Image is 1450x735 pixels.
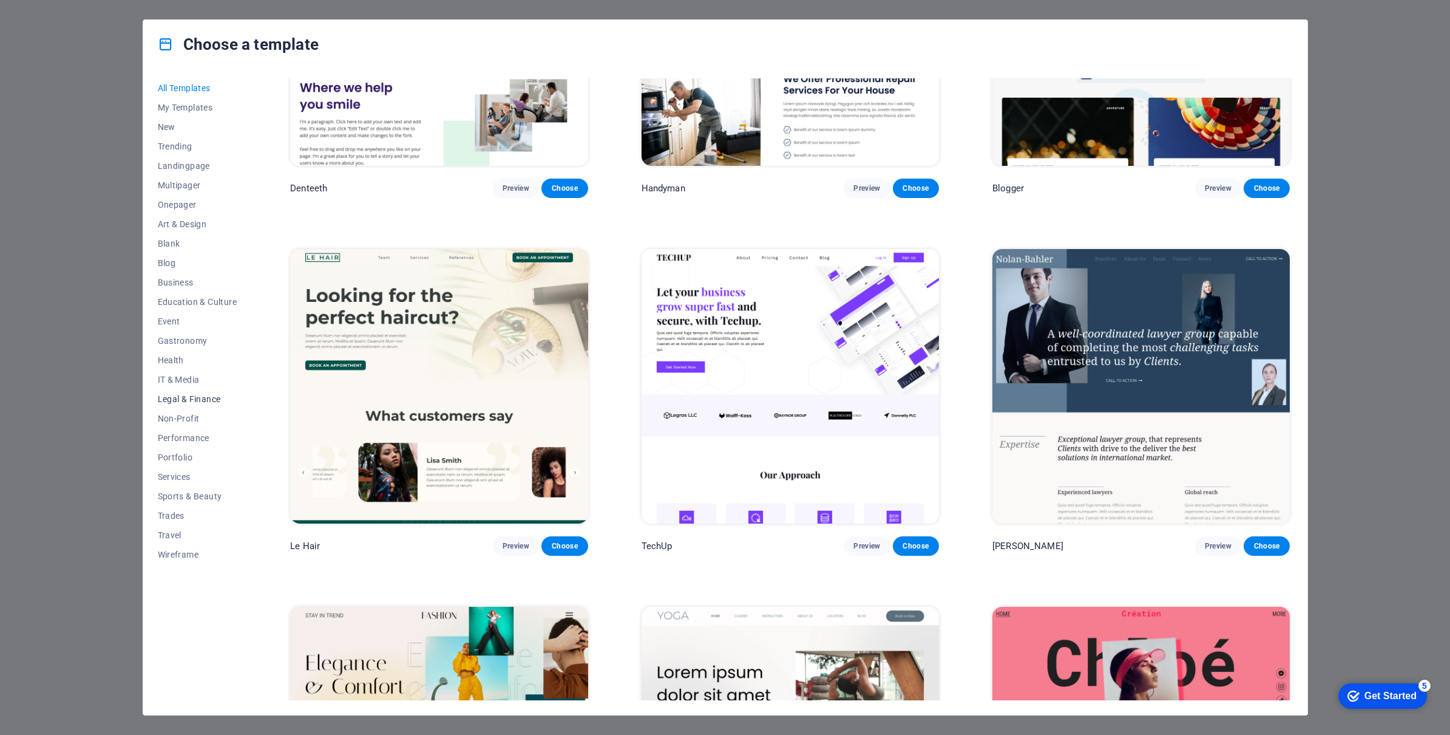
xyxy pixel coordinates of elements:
[642,540,672,552] p: TechUp
[551,541,578,551] span: Choose
[290,249,588,524] img: Le Hair
[158,214,237,234] button: Art & Design
[158,394,237,404] span: Legal & Finance
[158,122,237,132] span: New
[158,433,237,443] span: Performance
[158,331,237,350] button: Gastronomy
[1253,541,1280,551] span: Choose
[541,536,588,556] button: Choose
[158,142,237,151] span: Trending
[1205,183,1231,193] span: Preview
[893,536,939,556] button: Choose
[1195,179,1241,198] button: Preview
[158,200,237,210] span: Onepager
[493,536,539,556] button: Preview
[158,195,237,214] button: Onepager
[493,179,539,198] button: Preview
[158,103,237,112] span: My Templates
[158,234,237,253] button: Blank
[158,297,237,307] span: Education & Culture
[36,13,88,24] div: Get Started
[290,182,327,194] p: Denteeth
[158,525,237,545] button: Travel
[853,541,880,551] span: Preview
[158,487,237,506] button: Sports & Beauty
[290,540,320,552] p: Le Hair
[158,350,237,370] button: Health
[844,179,890,198] button: Preview
[642,249,939,524] img: TechUp
[158,117,237,137] button: New
[158,292,237,312] button: Education & Culture
[158,258,237,268] span: Blog
[992,182,1024,194] p: Blogger
[503,541,529,551] span: Preview
[90,2,102,15] div: 5
[893,179,939,198] button: Choose
[158,78,237,98] button: All Templates
[10,6,98,32] div: Get Started 5 items remaining, 0% complete
[158,273,237,292] button: Business
[853,183,880,193] span: Preview
[158,336,237,346] span: Gastronomy
[503,183,529,193] span: Preview
[992,249,1290,524] img: Nolan-Bahler
[158,409,237,428] button: Non-Profit
[158,176,237,195] button: Multipager
[158,414,237,423] span: Non-Profit
[158,137,237,156] button: Trending
[158,83,237,93] span: All Templates
[158,35,319,54] h4: Choose a template
[158,375,237,385] span: IT & Media
[642,182,685,194] p: Handyman
[158,389,237,409] button: Legal & Finance
[158,467,237,487] button: Services
[844,536,890,556] button: Preview
[158,453,237,462] span: Portfolio
[158,545,237,564] button: Wireframe
[158,370,237,389] button: IT & Media
[158,448,237,467] button: Portfolio
[158,511,237,521] span: Trades
[158,278,237,287] span: Business
[158,316,237,326] span: Event
[158,355,237,365] span: Health
[158,428,237,448] button: Performance
[158,180,237,190] span: Multipager
[158,550,237,559] span: Wireframe
[158,156,237,176] button: Landingpage
[158,161,237,171] span: Landingpage
[158,98,237,117] button: My Templates
[541,179,588,198] button: Choose
[1205,541,1231,551] span: Preview
[992,540,1063,552] p: [PERSON_NAME]
[158,239,237,248] span: Blank
[1244,536,1290,556] button: Choose
[903,541,929,551] span: Choose
[1253,183,1280,193] span: Choose
[158,491,237,501] span: Sports & Beauty
[903,183,929,193] span: Choose
[158,312,237,331] button: Event
[158,530,237,540] span: Travel
[551,183,578,193] span: Choose
[158,506,237,525] button: Trades
[1244,179,1290,198] button: Choose
[158,219,237,229] span: Art & Design
[158,253,237,273] button: Blog
[158,472,237,482] span: Services
[1195,536,1241,556] button: Preview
